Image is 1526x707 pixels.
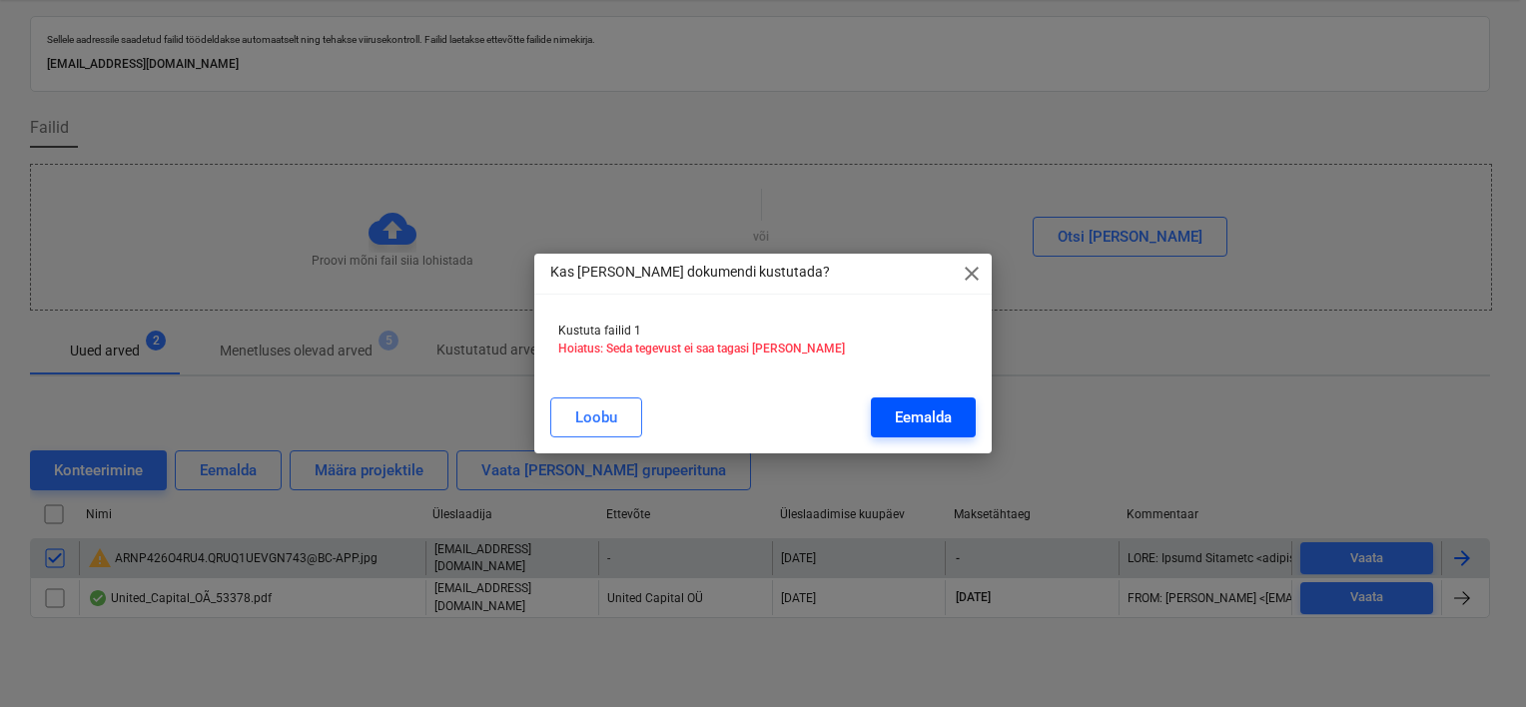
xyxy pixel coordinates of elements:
button: Loobu [550,397,642,437]
button: Eemalda [871,397,976,437]
p: Kustuta failid 1 [558,323,968,340]
span: close [960,262,984,286]
p: Kas [PERSON_NAME] dokumendi kustutada? [550,262,830,283]
div: Loobu [575,404,617,430]
div: Eemalda [895,404,952,430]
p: Hoiatus: Seda tegevust ei saa tagasi [PERSON_NAME] [558,341,968,357]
